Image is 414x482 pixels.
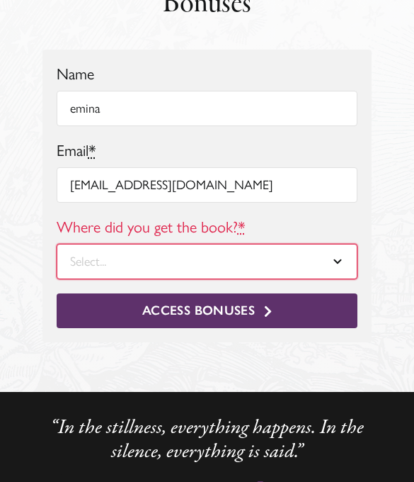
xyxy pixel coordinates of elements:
[45,412,369,464] p: “In the still­ness, every­thing hap­pens. In the silence, every­thing is said.”
[57,91,357,126] input: Your Name
[57,293,357,329] button: Access Bonuses
[142,303,255,319] span: Access Bonuses
[57,167,357,203] input: youremail@gmail.com *
[238,218,246,237] abbr: required
[57,141,96,160] label: Email
[57,65,94,84] label: Name
[88,141,96,160] abbr: required
[57,218,246,237] label: Where did you get the book?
